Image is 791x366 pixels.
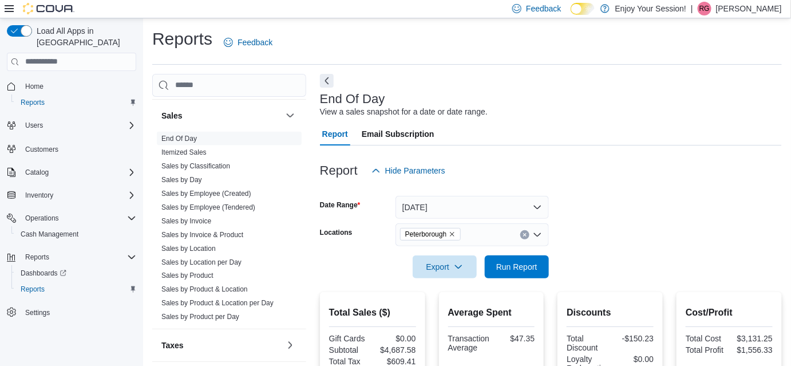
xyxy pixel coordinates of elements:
[161,203,255,211] a: Sales by Employee (Tendered)
[283,109,297,123] button: Sales
[16,96,49,109] a: Reports
[21,141,136,156] span: Customers
[520,230,529,239] button: Clear input
[161,258,242,267] span: Sales by Location per Day
[161,299,274,308] span: Sales by Product & Location per Day
[25,82,43,91] span: Home
[25,145,58,154] span: Customers
[320,164,358,178] h3: Report
[21,119,136,132] span: Users
[413,255,477,278] button: Export
[320,106,488,118] div: View a sales snapshot for a date or date range.
[161,217,211,226] span: Sales by Invoice
[161,313,239,322] span: Sales by Product per Day
[612,334,654,343] div: -$150.23
[571,3,595,15] input: Dark Mode
[320,228,353,237] label: Locations
[533,230,542,239] button: Open list of options
[161,110,281,121] button: Sales
[25,308,50,317] span: Settings
[448,334,490,352] div: Transaction Average
[362,123,434,145] span: Email Subscription
[615,2,687,15] p: Enjoy Your Session!
[161,271,213,281] span: Sales by Product
[731,334,773,343] div: $3,131.25
[161,286,248,294] a: Sales by Product & Location
[283,339,297,352] button: Taxes
[238,37,272,48] span: Feedback
[21,166,53,179] button: Catalog
[161,340,184,351] h3: Taxes
[161,175,202,184] span: Sales by Day
[161,162,230,171] span: Sales by Classification
[400,228,461,241] span: Peterborough
[485,255,549,278] button: Run Report
[161,313,239,321] a: Sales by Product per Day
[21,285,45,294] span: Reports
[21,188,58,202] button: Inventory
[385,165,445,176] span: Hide Parameters
[21,305,136,320] span: Settings
[161,162,230,170] a: Sales by Classification
[686,334,727,343] div: Total Cost
[16,282,136,296] span: Reports
[699,2,710,15] span: RG
[21,188,136,202] span: Inventory
[320,200,361,210] label: Date Range
[11,265,141,281] a: Dashboards
[405,229,447,240] span: Peterborough
[567,334,608,352] div: Total Discount
[25,168,49,177] span: Catalog
[25,214,59,223] span: Operations
[21,119,48,132] button: Users
[25,253,49,262] span: Reports
[375,345,416,355] div: $4,687.58
[161,148,207,156] a: Itemized Sales
[161,285,248,294] span: Sales by Product & Location
[375,334,416,343] div: $0.00
[329,306,416,320] h2: Total Sales ($)
[16,266,71,280] a: Dashboards
[731,345,773,355] div: $1,556.33
[329,357,370,366] div: Total Tax
[16,266,136,280] span: Dashboards
[2,249,141,265] button: Reports
[448,306,535,320] h2: Average Spent
[21,211,136,225] span: Operations
[161,272,213,280] a: Sales by Product
[161,134,197,143] span: End Of Day
[686,345,727,355] div: Total Profit
[152,27,212,50] h1: Reports
[161,148,207,157] span: Itemized Sales
[686,306,773,320] h2: Cost/Profit
[161,245,216,253] a: Sales by Location
[161,217,211,225] a: Sales by Invoice
[2,117,141,133] button: Users
[152,132,306,329] div: Sales
[320,92,385,106] h3: End Of Day
[716,2,782,15] p: [PERSON_NAME]
[691,2,693,15] p: |
[2,187,141,203] button: Inventory
[375,357,416,366] div: $609.41
[161,340,281,351] button: Taxes
[21,306,54,320] a: Settings
[16,96,136,109] span: Reports
[161,231,243,239] a: Sales by Invoice & Product
[420,255,470,278] span: Export
[21,79,136,93] span: Home
[2,164,141,180] button: Catalog
[161,110,183,121] h3: Sales
[25,191,53,200] span: Inventory
[21,143,63,156] a: Customers
[21,269,66,278] span: Dashboards
[219,31,277,54] a: Feedback
[2,210,141,226] button: Operations
[322,123,348,145] span: Report
[329,334,370,343] div: Gift Cards
[526,3,561,14] span: Feedback
[21,230,78,239] span: Cash Management
[21,98,45,107] span: Reports
[329,345,370,355] div: Subtotal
